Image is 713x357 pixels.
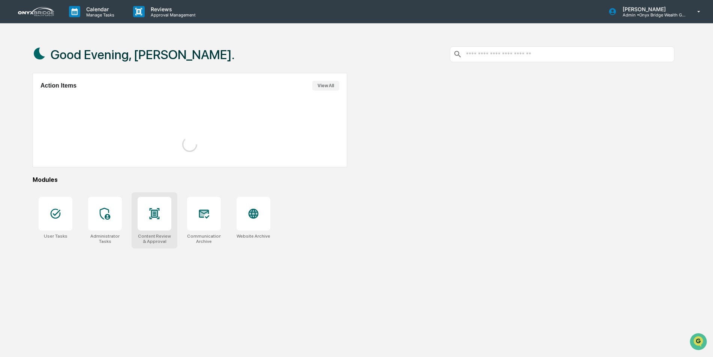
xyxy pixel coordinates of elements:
span: Preclearance [15,94,48,102]
div: Modules [33,176,674,183]
button: Start new chat [127,59,136,68]
h1: Good Evening, [PERSON_NAME]. [51,47,235,62]
div: Content Review & Approval [138,234,171,244]
div: 🔎 [7,109,13,115]
div: Administrator Tasks [88,234,122,244]
a: 🗄️Attestations [51,91,96,105]
p: [PERSON_NAME] [617,6,686,12]
p: Manage Tasks [80,12,118,18]
p: Approval Management [145,12,199,18]
img: 1746055101610-c473b297-6a78-478c-a979-82029cc54cd1 [7,57,21,71]
a: 🔎Data Lookup [4,106,50,119]
span: Data Lookup [15,109,47,116]
a: 🖐️Preclearance [4,91,51,105]
iframe: Open customer support [689,332,709,353]
div: Communications Archive [187,234,221,244]
span: Pylon [75,127,91,132]
div: User Tasks [44,234,67,239]
a: Powered byPylon [53,126,91,132]
div: Website Archive [237,234,270,239]
p: How can we help? [7,16,136,28]
span: Attestations [62,94,93,102]
div: 🖐️ [7,95,13,101]
p: Admin • Onyx Bridge Wealth Group LLC [617,12,686,18]
button: View All [312,81,339,91]
div: Start new chat [25,57,123,65]
p: Calendar [80,6,118,12]
div: 🗄️ [54,95,60,101]
img: logo [18,7,54,16]
div: We're available if you need us! [25,65,95,71]
h2: Action Items [40,82,76,89]
p: Reviews [145,6,199,12]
